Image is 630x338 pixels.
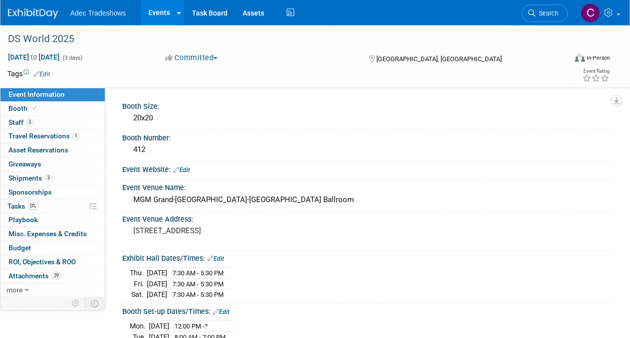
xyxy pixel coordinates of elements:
a: Edit [34,71,50,78]
a: Tasks0% [1,200,105,213]
img: ExhibitDay [8,9,58,19]
span: 29 [51,272,61,279]
a: Travel Reservations1 [1,129,105,143]
div: Exhibit Hall Dates/Times: [122,251,610,264]
td: Sat. [130,289,147,300]
td: Tags [8,69,50,79]
span: Tasks [8,202,39,210]
a: Search [522,5,568,22]
td: [DATE] [147,278,167,289]
a: Staff3 [1,116,105,129]
i: Booth reservation complete [32,105,37,111]
span: Sponsorships [9,188,52,196]
span: 7:30 AM - 5:30 PM [172,291,224,298]
td: [DATE] [149,321,169,332]
span: 1 [72,132,80,140]
td: Mon. [130,321,149,332]
span: ROI, Objectives & ROO [9,258,76,266]
a: Edit [207,255,224,262]
span: Adec Tradeshows [70,9,126,17]
div: Event Website: [122,162,610,175]
a: ROI, Objectives & ROO [1,255,105,269]
div: 20x20 [130,110,602,126]
a: Edit [213,308,230,315]
a: Sponsorships [1,186,105,199]
pre: [STREET_ADDRESS] [133,226,314,235]
span: Giveaways [9,160,41,168]
span: Staff [9,118,34,126]
span: Asset Reservations [9,146,68,154]
a: Misc. Expenses & Credits [1,227,105,241]
a: Edit [173,166,190,174]
div: Booth Size: [122,99,610,111]
span: Playbook [9,216,38,224]
span: Budget [9,244,31,252]
span: Search [535,10,558,17]
a: Giveaways [1,157,105,171]
a: more [1,283,105,297]
div: Booth Number: [122,130,610,143]
img: Carol Schmidlin [581,4,600,23]
td: Toggle Event Tabs [85,297,105,310]
img: Format-Inperson.png [575,54,585,62]
span: [GEOGRAPHIC_DATA], [GEOGRAPHIC_DATA] [376,55,502,63]
a: Budget [1,241,105,255]
td: Personalize Event Tab Strip [67,297,85,310]
div: In-Person [586,54,610,62]
span: Shipments [9,174,52,182]
td: Fri. [130,278,147,289]
span: [DATE] [DATE] [8,53,60,62]
span: Booth [9,104,39,112]
span: 12:00 PM - [174,322,207,330]
span: 3 [26,118,34,126]
div: Event Venue Address: [122,212,610,224]
td: [DATE] [147,268,167,279]
span: Misc. Expenses & Credits [9,230,87,238]
a: Asset Reservations [1,143,105,157]
span: more [7,286,23,294]
div: DS World 2025 [5,30,558,48]
span: 3 [45,174,52,182]
div: Booth Set-up Dates/Times: [122,304,610,317]
span: 0% [28,202,39,210]
div: MGM Grand-[GEOGRAPHIC_DATA]-[GEOGRAPHIC_DATA] Ballroom [130,192,602,208]
span: 7:30 AM - 5:30 PM [172,269,224,277]
a: Booth [1,102,105,115]
a: Shipments3 [1,172,105,185]
a: Attachments29 [1,269,105,283]
span: ? [204,322,207,330]
a: Playbook [1,213,105,227]
button: Committed [162,53,222,63]
span: Attachments [9,272,61,280]
div: Event Format [522,52,610,67]
span: Event Information [9,90,65,98]
div: 412 [130,142,602,157]
div: Event Venue Name: [122,180,610,193]
td: [DATE] [147,289,167,300]
a: Event Information [1,88,105,101]
span: (3 days) [62,55,83,61]
span: to [29,53,39,61]
div: Event Rating [582,69,609,74]
td: Thu. [130,268,147,279]
span: Travel Reservations [9,132,80,140]
span: 7:30 AM - 5:30 PM [172,280,224,288]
